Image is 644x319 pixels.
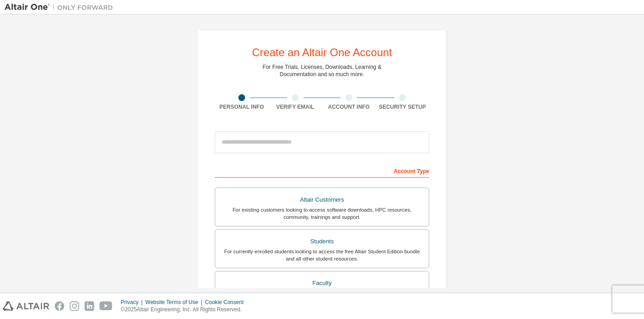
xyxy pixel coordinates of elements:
div: Account Info [322,103,376,111]
img: youtube.svg [99,301,113,311]
img: instagram.svg [70,301,79,311]
div: Faculty [221,277,423,290]
div: Website Terms of Use [145,299,205,306]
div: For Free Trials, Licenses, Downloads, Learning & Documentation and so much more. [263,63,382,78]
div: For currently enrolled students looking to access the free Altair Student Edition bundle and all ... [221,248,423,262]
p: © 2025 Altair Engineering, Inc. All Rights Reserved. [121,306,249,314]
div: Altair Customers [221,193,423,206]
div: Students [221,235,423,248]
div: Create an Altair One Account [252,47,392,58]
img: Altair One [5,3,118,12]
img: linkedin.svg [85,301,94,311]
div: Privacy [121,299,145,306]
div: For existing customers looking to access software downloads, HPC resources, community, trainings ... [221,206,423,221]
div: Cookie Consent [205,299,249,306]
div: Personal Info [215,103,269,111]
img: altair_logo.svg [3,301,49,311]
div: Security Setup [376,103,430,111]
div: Account Type [215,163,429,178]
img: facebook.svg [55,301,64,311]
div: Verify Email [269,103,322,111]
